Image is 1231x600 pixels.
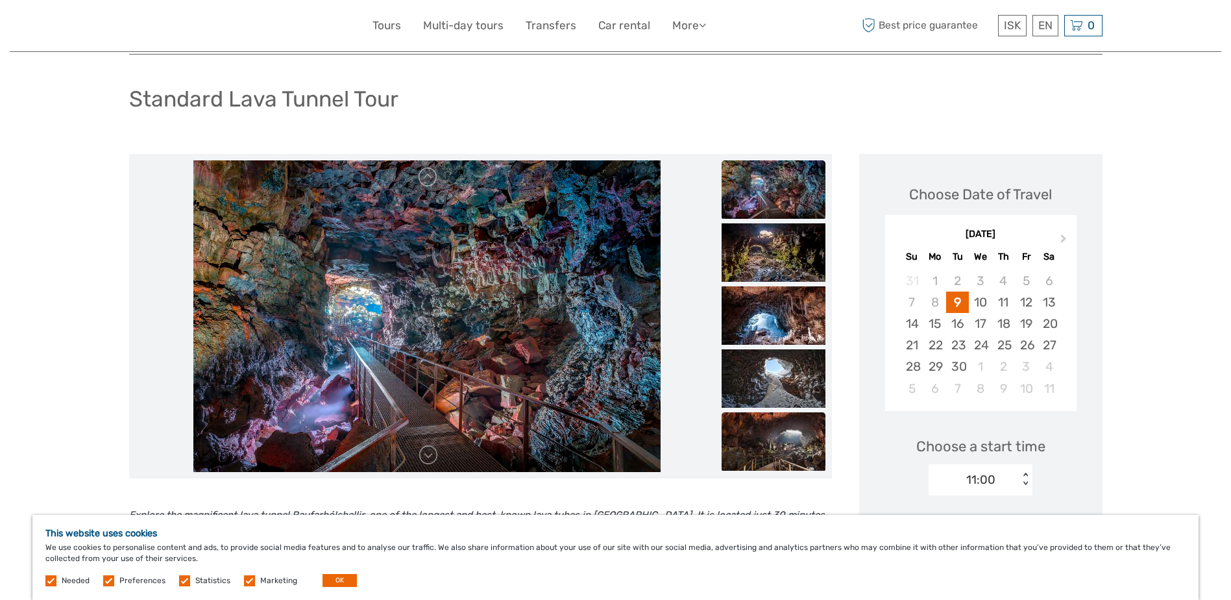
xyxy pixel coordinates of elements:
div: Choose Saturday, September 20th, 2025 [1038,313,1060,334]
div: Choose Friday, September 19th, 2025 [1015,313,1038,334]
div: Not available Sunday, August 31st, 2025 [901,270,923,292]
span: Choose a start time [916,436,1045,456]
label: Statistics [195,575,230,586]
a: More [672,16,706,35]
div: Choose Wednesday, September 24th, 2025 [969,334,992,356]
span: 0 [1086,19,1097,32]
div: Sa [1038,248,1060,266]
div: Choose Saturday, September 13th, 2025 [1038,292,1060,313]
div: Not available Monday, September 1st, 2025 [923,270,946,292]
div: Not available Tuesday, September 2nd, 2025 [946,270,969,292]
h5: This website uses cookies [45,528,1186,539]
div: 11:00 [966,471,995,488]
div: Choose Tuesday, October 7th, 2025 [946,378,969,399]
div: Choose Tuesday, September 9th, 2025 [946,292,969,313]
div: Choose Tuesday, September 23rd, 2025 [946,334,969,356]
div: Fr [1015,248,1038,266]
img: 910aa2ce597a47ffa6f4dec05d732baf_slider_thumbnail.jpeg [722,286,825,345]
img: 3a4f43def25c4cc9b291d77a3c09a20a_main_slider.jpg [193,160,661,472]
button: OK [323,574,357,587]
div: Not available Sunday, September 7th, 2025 [901,292,923,313]
img: 59e997b92bb94fd2a493a58596261e2f_slider_thumbnail.jpeg [722,349,825,408]
div: Choose Wednesday, October 8th, 2025 [969,378,992,399]
div: Choose Thursday, September 25th, 2025 [992,334,1015,356]
label: Needed [62,575,90,586]
a: Tours [372,16,401,35]
div: Choose Monday, September 22nd, 2025 [923,334,946,356]
i: Explore the magnificent lava tunnel Raufarhólshellir, one of the longest and best-known lava tube... [129,509,825,538]
div: Choose Friday, October 3rd, 2025 [1015,356,1038,377]
div: Not available Saturday, September 6th, 2025 [1038,270,1060,292]
div: Choose Saturday, October 11th, 2025 [1038,378,1060,399]
div: Choose Monday, September 15th, 2025 [923,313,946,334]
div: Choose Sunday, October 5th, 2025 [901,378,923,399]
div: Choose Thursday, September 18th, 2025 [992,313,1015,334]
div: EN [1032,15,1058,36]
div: Choose Monday, September 29th, 2025 [923,356,946,377]
div: Choose Tuesday, September 30th, 2025 [946,356,969,377]
div: Not available Friday, September 5th, 2025 [1015,270,1038,292]
div: Mo [923,248,946,266]
span: ISK [1004,19,1021,32]
label: Marketing [260,575,297,586]
button: Open LiveChat chat widget [149,20,165,36]
label: Preferences [119,575,165,586]
div: Not available Thursday, September 4th, 2025 [992,270,1015,292]
span: Best price guarantee [859,15,995,36]
a: Transfers [526,16,576,35]
div: Choose Thursday, October 9th, 2025 [992,378,1015,399]
div: Choose Friday, September 26th, 2025 [1015,334,1038,356]
div: Tu [946,248,969,266]
div: Choose Friday, September 12th, 2025 [1015,292,1038,313]
div: Not available Monday, September 8th, 2025 [923,292,946,313]
div: Choose Thursday, September 11th, 2025 [992,292,1015,313]
div: Choose Friday, October 10th, 2025 [1015,378,1038,399]
h1: Standard Lava Tunnel Tour [129,86,398,112]
img: 3a4f43def25c4cc9b291d77a3c09a20a_slider_thumbnail.jpg [722,160,825,219]
div: Choose Wednesday, September 10th, 2025 [969,292,992,313]
a: Car rental [598,16,650,35]
div: Choose Thursday, October 2nd, 2025 [992,356,1015,377]
img: 04bc02cf8edc480a932b81acc8f0efba_slider_thumbnail.jpeg [722,412,825,471]
a: Multi-day tours [423,16,504,35]
div: month 2025-09 [889,270,1072,399]
div: Th [992,248,1015,266]
div: Choose Saturday, October 4th, 2025 [1038,356,1060,377]
div: Choose Date of Travel [909,184,1052,205]
div: Choose Sunday, September 28th, 2025 [901,356,923,377]
div: Not available Wednesday, September 3rd, 2025 [969,270,992,292]
div: We use cookies to personalise content and ads, to provide social media features and to analyse ou... [32,515,1199,600]
div: [DATE] [885,228,1077,242]
button: Next Month [1054,231,1075,252]
div: Choose Saturday, September 27th, 2025 [1038,334,1060,356]
div: Choose Sunday, September 14th, 2025 [901,313,923,334]
div: < > [1020,473,1031,486]
div: Choose Sunday, September 21st, 2025 [901,334,923,356]
p: We're away right now. Please check back later! [18,23,147,33]
div: Choose Wednesday, September 17th, 2025 [969,313,992,334]
img: 7c9f5080d9ea4cb2b674b1f5a8666a92_slider_thumbnail.jpg [722,223,825,282]
div: Su [901,248,923,266]
div: Choose Wednesday, October 1st, 2025 [969,356,992,377]
div: We [969,248,992,266]
div: Choose Monday, October 6th, 2025 [923,378,946,399]
div: Choose Tuesday, September 16th, 2025 [946,313,969,334]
